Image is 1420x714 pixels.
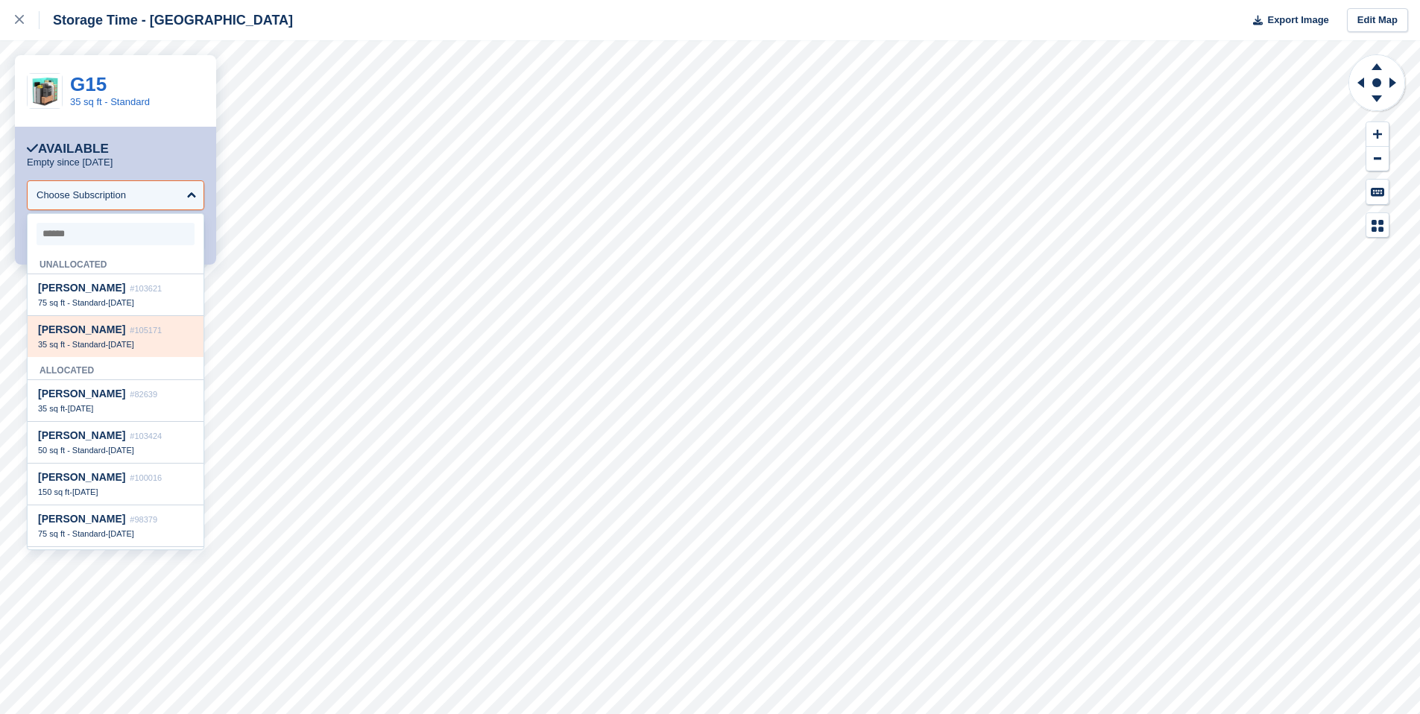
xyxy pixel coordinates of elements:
span: #103424 [130,432,162,440]
span: 35 sq ft - Standard [38,340,106,349]
div: - [38,528,193,539]
button: Zoom In [1366,122,1389,147]
span: 75 sq ft - Standard [38,298,106,307]
span: Export Image [1267,13,1328,28]
span: #98379 [130,515,157,524]
span: [DATE] [108,529,134,538]
a: 35 sq ft - Standard [70,96,150,107]
div: - [38,339,193,350]
a: G15 [70,73,107,95]
div: - [38,445,193,455]
span: [PERSON_NAME] [38,471,125,483]
span: [PERSON_NAME] [38,323,125,335]
span: [DATE] [72,487,98,496]
span: #105171 [130,326,162,335]
span: 150 sq ft [38,487,69,496]
span: [PERSON_NAME] [38,282,125,294]
span: #100016 [130,473,162,482]
span: [DATE] [108,446,134,455]
div: Unallocated [28,251,203,274]
span: [DATE] [68,404,94,413]
span: [DATE] [108,298,134,307]
div: - [38,487,193,497]
div: - [38,403,193,414]
span: [DATE] [108,340,134,349]
button: Map Legend [1366,213,1389,238]
a: Edit Map [1347,8,1408,33]
img: 35ft.jpg [28,74,62,108]
span: [PERSON_NAME] [38,513,125,525]
span: 35 sq ft [38,404,65,413]
div: - [38,297,193,308]
span: 50 sq ft - Standard [38,446,106,455]
span: [PERSON_NAME] [38,388,125,399]
span: #82639 [130,390,157,399]
span: #103621 [130,284,162,293]
div: Storage Time - [GEOGRAPHIC_DATA] [40,11,293,29]
p: Empty since [DATE] [27,157,113,168]
button: Keyboard Shortcuts [1366,180,1389,204]
div: Allocated [28,357,203,380]
div: Choose Subscription [37,188,126,203]
span: [PERSON_NAME] [38,429,125,441]
button: Export Image [1244,8,1329,33]
div: Available [27,142,109,157]
span: 75 sq ft - Standard [38,529,106,538]
button: Zoom Out [1366,147,1389,171]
